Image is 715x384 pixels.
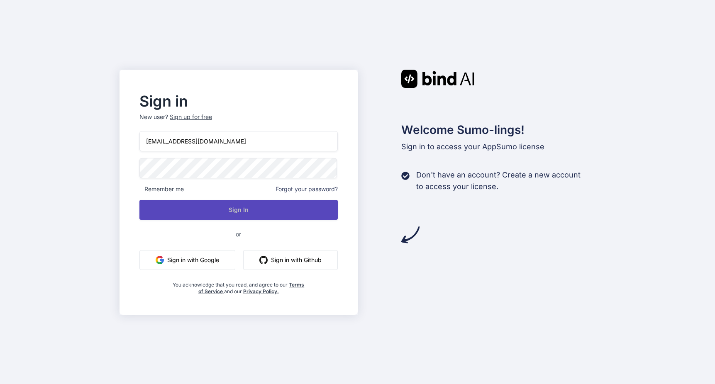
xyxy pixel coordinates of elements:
[139,200,338,220] button: Sign In
[173,277,305,295] div: You acknowledge that you read, and agree to our and our
[259,256,268,264] img: github
[401,121,596,139] h2: Welcome Sumo-lings!
[139,185,184,193] span: Remember me
[139,95,338,108] h2: Sign in
[401,226,420,244] img: arrow
[203,224,274,244] span: or
[416,169,581,192] p: Don't have an account? Create a new account to access your license.
[139,250,235,270] button: Sign in with Google
[401,70,474,88] img: Bind AI logo
[139,131,338,151] input: Login or Email
[243,288,279,294] a: Privacy Policy.
[139,113,338,131] p: New user?
[170,113,212,121] div: Sign up for free
[156,256,164,264] img: google
[198,282,305,294] a: Terms of Service
[276,185,338,193] span: Forgot your password?
[401,141,596,153] p: Sign in to access your AppSumo license
[243,250,338,270] button: Sign in with Github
